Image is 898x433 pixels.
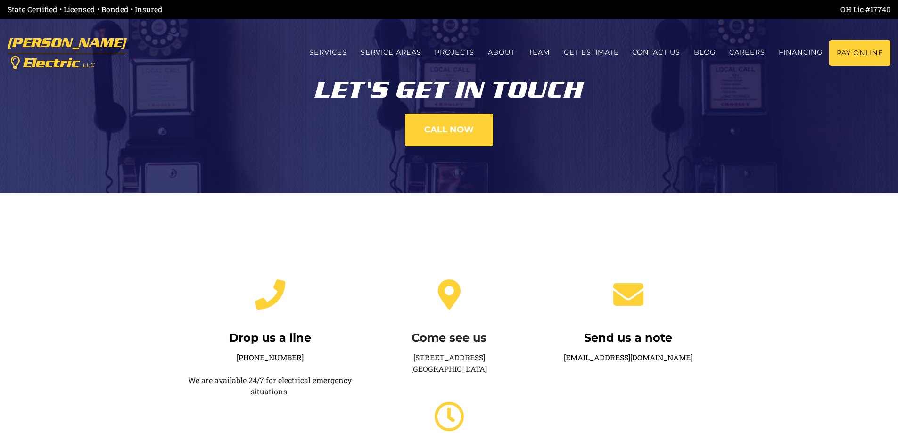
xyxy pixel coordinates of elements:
a: About [481,40,522,65]
h4: Drop us a line [188,331,353,345]
a: Send us a note[EMAIL_ADDRESS][DOMAIN_NAME] [546,288,711,362]
div: Let's get in touch [188,71,711,102]
a: Financing [772,40,829,65]
div: State Certified • Licensed • Bonded • Insured [8,4,449,15]
a: Drop us a line[PHONE_NUMBER] [188,288,353,362]
a: Service Areas [354,40,428,65]
span: , LLC [79,61,95,69]
h4: Come see us [367,331,532,345]
a: Contact us [626,40,687,65]
a: Pay Online [829,40,890,66]
div: OH Lic #17740 [449,4,891,15]
a: Services [302,40,354,65]
a: Blog [687,40,723,65]
a: Call now [405,114,493,146]
a: Careers [723,40,772,65]
a: Projects [428,40,481,65]
h4: Send us a note [546,331,711,345]
a: Get estimate [557,40,626,65]
a: [PERSON_NAME] Electric, LLC [8,31,127,75]
a: Team [522,40,557,65]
